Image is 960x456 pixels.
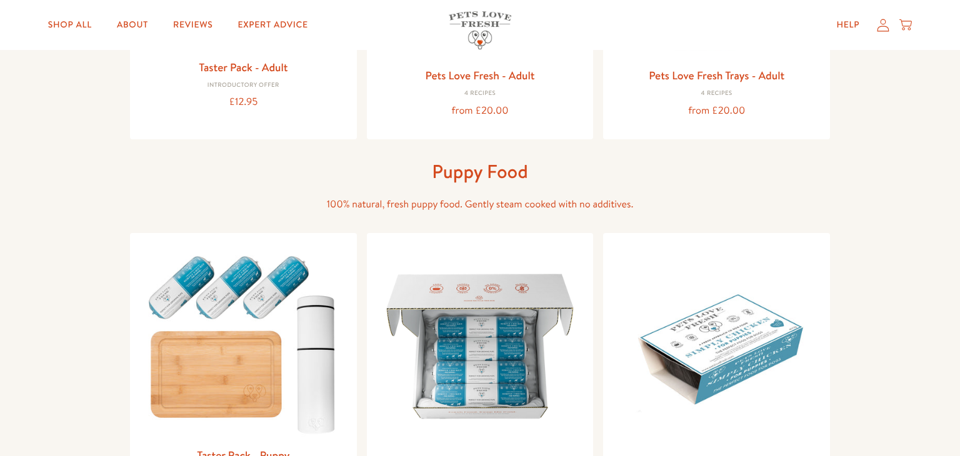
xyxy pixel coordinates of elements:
a: Pets Love Fresh - Adult [425,67,534,83]
div: 4 Recipes [377,90,584,97]
img: Taster Pack - Puppy [140,243,347,441]
a: Expert Advice [228,12,318,37]
img: Pets Love Fresh [449,11,511,49]
span: 100% natural, fresh puppy food. Gently steam cooked with no additives. [327,197,634,211]
div: Introductory Offer [140,82,347,89]
a: Taster Pack - Adult [199,59,287,75]
img: Pets Love Fresh Trays - Puppy [613,243,820,450]
img: Pets Love Fresh - Puppy [377,243,584,450]
a: Pets Love Fresh Trays - Adult [649,67,784,83]
a: About [107,12,158,37]
div: from £20.00 [377,102,584,119]
div: from £20.00 [613,102,820,119]
div: £12.95 [140,94,347,111]
a: Reviews [163,12,222,37]
h1: Puppy Food [280,159,680,184]
div: 4 Recipes [613,90,820,97]
a: Help [826,12,869,37]
a: Shop All [38,12,102,37]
